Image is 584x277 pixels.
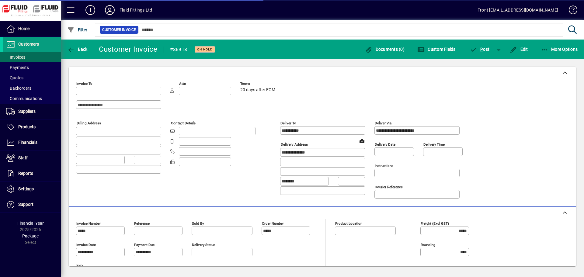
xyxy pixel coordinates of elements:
button: Profile [100,5,120,16]
span: Suppliers [18,109,36,114]
span: More Options [541,47,578,52]
span: P [480,47,483,52]
mat-label: Instructions [375,164,393,168]
div: Front [EMAIL_ADDRESS][DOMAIN_NAME] [478,5,558,15]
a: Financials [3,135,61,150]
span: Products [18,124,36,129]
a: Staff [3,151,61,166]
a: View on map [357,136,367,146]
span: Edit [510,47,528,52]
mat-label: Payment due [134,243,155,247]
span: Quotes [6,75,23,80]
a: Quotes [3,73,61,83]
app-page-header-button: Back [61,44,94,55]
div: #86918 [170,45,187,54]
mat-label: Sold by [192,221,204,226]
button: More Options [539,44,579,55]
span: Payments [6,65,29,70]
span: Filter [67,27,88,32]
a: Backorders [3,83,61,93]
span: Terms [240,82,277,86]
span: Financial Year [17,221,44,226]
a: Settings [3,182,61,197]
button: Add [81,5,100,16]
span: Settings [18,186,34,191]
button: Edit [508,44,530,55]
span: Reports [18,171,33,176]
button: Filter [66,24,89,35]
span: ost [470,47,490,52]
a: Communications [3,93,61,104]
mat-label: Product location [335,221,362,226]
div: Fluid Fittings Ltd [120,5,152,15]
mat-label: Invoice date [76,243,96,247]
button: Documents (0) [363,44,406,55]
mat-label: Attn [179,81,186,86]
mat-label: Title [76,264,83,268]
span: Customer Invoice [102,27,136,33]
span: Communications [6,96,42,101]
span: Documents (0) [365,47,405,52]
span: Home [18,26,30,31]
mat-label: Invoice number [76,221,101,226]
mat-label: Invoice To [76,81,92,86]
a: Support [3,197,61,212]
mat-label: Order number [262,221,284,226]
a: Payments [3,62,61,73]
div: Customer Invoice [99,44,158,54]
a: Invoices [3,52,61,62]
a: Reports [3,166,61,181]
mat-label: Deliver To [280,121,296,125]
mat-label: Courier Reference [375,185,403,189]
mat-label: Deliver via [375,121,391,125]
span: Invoices [6,55,25,60]
mat-label: Delivery time [423,142,445,147]
span: On hold [197,47,213,51]
mat-label: Reference [134,221,150,226]
mat-label: Rounding [421,243,435,247]
mat-label: Delivery date [375,142,395,147]
span: Staff [18,155,28,160]
mat-label: Freight (excl GST) [421,221,449,226]
span: Custom Fields [417,47,456,52]
span: Support [18,202,33,207]
span: Backorders [6,86,31,91]
button: Back [66,44,89,55]
button: Custom Fields [416,44,457,55]
mat-label: Delivery status [192,243,215,247]
span: Package [22,234,39,238]
a: Suppliers [3,104,61,119]
span: Back [67,47,88,52]
a: Products [3,119,61,135]
span: Financials [18,140,37,145]
a: Knowledge Base [564,1,576,21]
a: Home [3,21,61,36]
span: 20 days after EOM [240,88,275,92]
button: Post [467,44,493,55]
span: Customers [18,42,39,47]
